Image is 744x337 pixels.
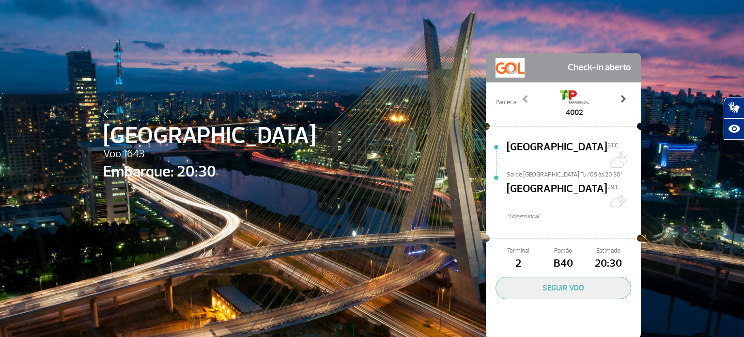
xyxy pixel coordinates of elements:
span: Check-in aberto [568,58,631,78]
span: Voo 1643 [103,146,316,162]
span: Embarque: 20:30 [103,160,316,183]
div: Plugin de acessibilidade da Hand Talk. [724,97,744,140]
span: 4002 [560,107,589,118]
span: B40 [541,256,586,272]
button: SEGUIR VOO [496,277,631,299]
span: 31°C [607,142,619,149]
span: [GEOGRAPHIC_DATA] [103,118,316,153]
span: [GEOGRAPHIC_DATA] [507,181,607,212]
span: Terminal [496,246,541,256]
span: Portão [541,246,586,256]
button: Abrir tradutor de língua de sinais. [724,97,744,118]
span: [GEOGRAPHIC_DATA] [507,139,607,170]
span: 20:30 [586,256,631,272]
img: Muitas nuvens [607,192,627,211]
span: 2 [496,256,541,272]
span: *Horáro local [507,212,641,221]
span: 29°C [607,183,620,191]
span: Parceria: [496,98,517,107]
img: Algumas nuvens [607,150,627,169]
span: Estimado [586,246,631,256]
span: Sai de [GEOGRAPHIC_DATA] Tu/09 às 20:30* [507,170,641,177]
button: Abrir recursos assistivos. [724,118,744,140]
